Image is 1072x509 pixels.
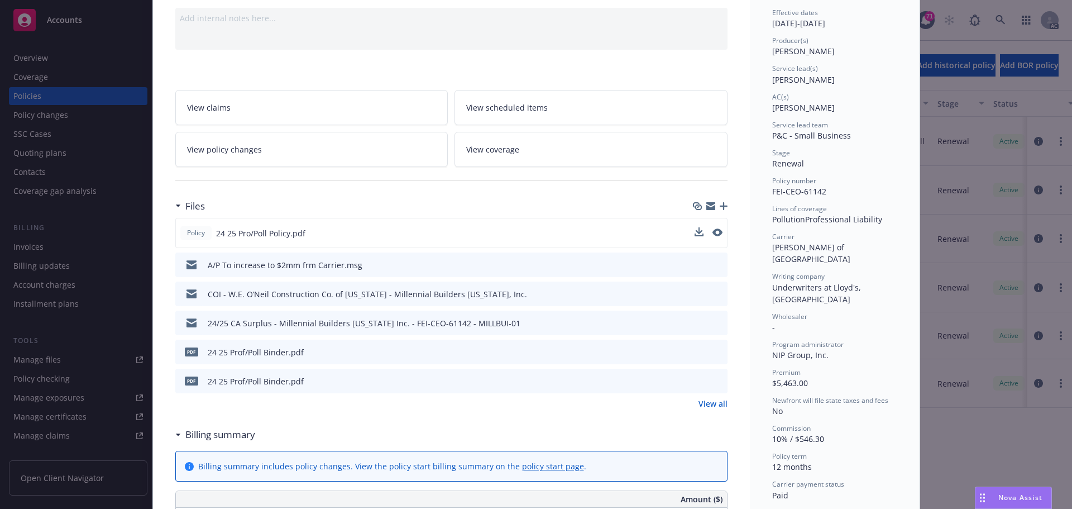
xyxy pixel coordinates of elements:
span: 24 25 Pro/Poll Policy.pdf [216,227,305,239]
span: pdf [185,348,198,356]
span: Stage [772,148,790,158]
button: Nova Assist [975,487,1052,509]
span: Renewal [772,158,804,169]
span: Carrier [772,232,795,241]
span: Commission [772,424,811,433]
span: [PERSON_NAME] of [GEOGRAPHIC_DATA] [772,242,850,264]
span: P&C - Small Business [772,130,851,141]
h3: Files [185,199,205,213]
span: Service lead(s) [772,64,818,73]
button: preview file [713,259,723,271]
span: Nova Assist [998,493,1042,502]
span: Paid [772,490,788,501]
button: download file [695,346,704,358]
h3: Billing summary [185,427,255,442]
button: download file [695,259,704,271]
button: preview file [713,346,723,358]
span: Premium [772,368,801,377]
a: View claims [175,90,448,125]
a: View all [698,398,728,410]
span: [PERSON_NAME] [772,74,835,85]
span: FEI-CEO-61142 [772,186,826,197]
span: Service lead team [772,120,828,130]
div: COI - W.E. O’Neil Construction Co. of [US_STATE] - Millennial Builders [US_STATE], Inc. [208,288,527,300]
span: View scheduled items [466,102,548,113]
div: Add internal notes here... [180,12,723,24]
span: No [772,406,783,416]
button: preview file [713,375,723,387]
span: Carrier payment status [772,479,844,489]
span: Wholesaler [772,312,807,321]
div: 24 25 Prof/Poll Binder.pdf [208,346,304,358]
span: Lines of coverage [772,204,827,213]
span: 10% / $546.30 [772,434,824,444]
span: AC(s) [772,92,789,102]
span: Pollution [772,214,805,225]
button: preview file [713,288,723,300]
div: Billing summary includes policy changes. View the policy start billing summary on the . [198,460,586,472]
button: preview file [712,227,722,239]
a: View policy changes [175,132,448,167]
a: View scheduled items [454,90,728,125]
button: preview file [713,317,723,329]
button: download file [695,288,704,300]
div: 24/25 CA Surplus - Millennial Builders [US_STATE] Inc. - FEI-CEO-61142 - MILLBUI-01 [208,317,520,329]
a: View coverage [454,132,728,167]
span: - [772,322,775,332]
span: View claims [187,102,231,113]
div: [DATE] - [DATE] [772,8,897,29]
button: download file [695,227,703,239]
span: Writing company [772,272,825,281]
span: Effective dates [772,8,818,17]
button: preview file [712,229,722,236]
span: View coverage [466,144,519,155]
span: View policy changes [187,144,262,155]
div: Drag to move [975,487,989,508]
span: Policy term [772,451,807,461]
span: [PERSON_NAME] [772,46,835,56]
span: 12 months [772,462,812,472]
span: Policy number [772,176,816,185]
div: Billing summary [175,427,255,442]
span: pdf [185,377,198,385]
button: download file [695,317,704,329]
button: download file [695,375,704,387]
span: Program administrator [772,340,844,349]
button: download file [695,227,703,236]
div: 24 25 Prof/Poll Binder.pdf [208,375,304,387]
div: A/P To increase to $2mm frm Carrier.msg [208,259,362,271]
span: $5,463.00 [772,378,808,388]
span: Newfront will file state taxes and fees [772,396,888,405]
span: Professional Liability [805,214,882,225]
span: Amount ($) [681,493,722,505]
span: Policy [185,228,207,238]
div: Files [175,199,205,213]
span: [PERSON_NAME] [772,102,835,113]
span: Producer(s) [772,36,808,45]
span: Underwriters at Lloyd's, [GEOGRAPHIC_DATA] [772,282,863,305]
span: NIP Group, Inc. [772,350,829,360]
a: policy start page [522,461,584,472]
